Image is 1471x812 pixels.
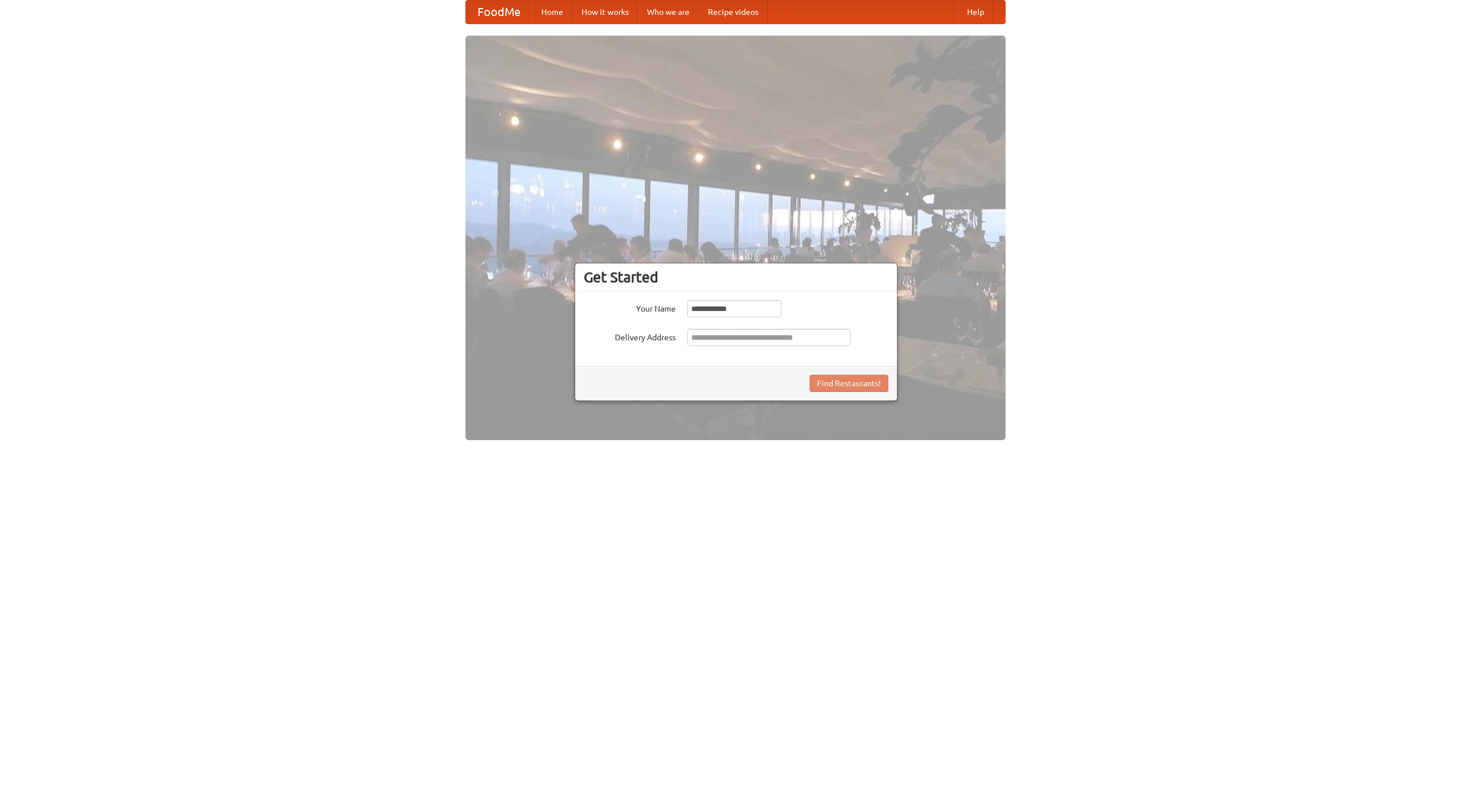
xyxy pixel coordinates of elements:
button: Find Restaurants! [810,375,888,392]
label: Delivery Address [584,329,676,343]
a: Home [532,1,572,24]
a: Help [958,1,993,24]
h3: Get Started [584,269,888,286]
a: How it works [572,1,638,24]
a: Who we are [638,1,699,24]
label: Your Name [584,300,676,314]
a: Recipe videos [699,1,768,24]
a: FoodMe [466,1,532,24]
